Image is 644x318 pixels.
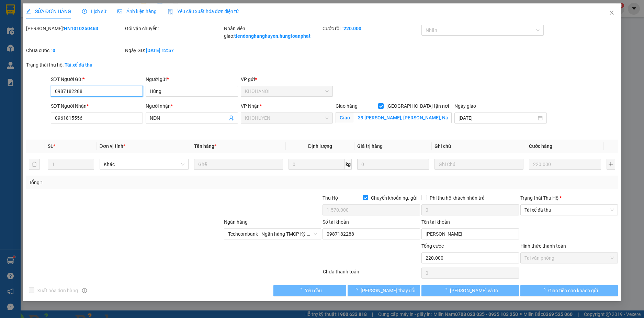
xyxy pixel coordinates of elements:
[224,219,248,225] label: Ngân hàng
[26,47,124,54] div: Chưa cước :
[541,288,548,293] span: loading
[117,9,122,14] span: picture
[434,159,523,170] input: Ghi Chú
[29,159,40,170] button: delete
[104,159,184,169] span: Khác
[421,285,519,296] button: [PERSON_NAME] và In
[427,194,487,202] span: Phí thu hộ khách nhận trả
[26,25,124,32] div: [PERSON_NAME]:
[168,9,173,14] img: icon
[64,26,98,31] b: HN1010250463
[308,143,332,149] span: Định lượng
[26,9,71,14] span: SỬA ĐƠN HÀNG
[51,75,143,83] div: SĐT Người Gửi
[459,114,536,122] input: Ngày giao
[29,179,249,186] div: Tổng: 1
[609,10,614,15] span: close
[520,285,618,296] button: Giao tiền cho khách gửi
[146,75,238,83] div: Người gửi
[241,75,333,83] div: VP gửi
[524,205,614,215] span: Tài xế đã thu
[65,62,93,68] b: Tài xế đã thu
[432,140,526,153] th: Ghi chú
[100,143,125,149] span: Đơn vị tính
[125,25,223,32] div: Gói vận chuyển:
[146,102,238,110] div: Người nhận
[82,9,106,14] span: Lịch sử
[602,3,621,23] button: Close
[228,229,317,239] span: Techcombank - Ngân hàng TMCP Kỹ thương Việt Nam
[82,288,87,293] span: info-circle
[357,143,383,149] span: Giá trị hàng
[26,9,31,14] span: edit
[245,86,329,96] span: KHOHANOI
[117,9,157,14] span: Ảnh kiện hàng
[323,25,420,32] div: Cước rồi :
[241,103,260,109] span: VP Nhận
[82,9,87,14] span: clock-circle
[323,219,349,225] label: Số tài khoản
[234,33,310,39] b: tiendonghanghuyen.hungtoanphat
[323,195,338,201] span: Thu Hộ
[228,115,234,121] span: user-add
[384,102,452,110] span: [GEOGRAPHIC_DATA] tận nơi
[336,103,358,109] span: Giao hàng
[51,102,143,110] div: SĐT Người Nhận
[548,287,598,294] span: Giao tiền cho khách gửi
[354,112,452,123] input: Giao tận nơi
[520,194,618,202] div: Trạng thái Thu Hộ
[53,48,55,53] b: 0
[336,112,354,123] span: Giao
[442,288,450,293] span: loading
[343,26,361,31] b: 220.000
[323,228,420,239] input: Số tài khoản
[297,288,305,293] span: loading
[245,113,329,123] span: KHOHUYEN
[345,159,352,170] span: kg
[194,159,283,170] input: VD: Bàn, Ghế
[353,288,361,293] span: loading
[421,219,450,225] label: Tên tài khoản
[194,143,216,149] span: Tên hàng
[529,143,552,149] span: Cước hàng
[305,287,322,294] span: Yêu cầu
[607,159,615,170] button: plus
[421,243,444,249] span: Tổng cước
[361,287,416,294] span: [PERSON_NAME] thay đổi
[146,48,174,53] b: [DATE] 12:57
[450,287,498,294] span: [PERSON_NAME] và In
[26,61,148,69] div: Trạng thái thu hộ:
[454,103,476,109] label: Ngày giao
[529,159,601,170] input: 0
[48,143,53,149] span: SL
[368,194,420,202] span: Chuyển khoản ng. gửi
[273,285,346,296] button: Yêu cầu
[357,159,429,170] input: 0
[348,285,420,296] button: [PERSON_NAME] thay đổi
[224,25,321,40] div: Nhân viên giao:
[524,253,614,263] span: Tại văn phòng
[421,228,519,239] input: Tên tài khoản
[168,9,239,14] span: Yêu cầu xuất hóa đơn điện tử
[125,47,223,54] div: Ngày GD:
[322,268,421,280] div: Chưa thanh toán
[34,287,81,294] span: Xuất hóa đơn hàng
[520,243,566,249] label: Hình thức thanh toán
